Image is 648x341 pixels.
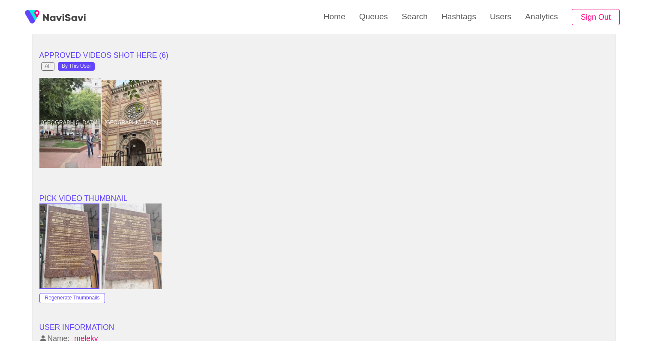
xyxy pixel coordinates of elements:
[572,9,620,26] button: Sign Out
[39,193,609,203] li: PICK VIDEO THUMBNAIL
[21,6,43,28] img: fireSpot
[102,80,164,166] a: [GEOGRAPHIC_DATA]Budapest
[39,50,609,60] li: APPROVED VIDEOS SHOT HERE ( 6 )
[62,63,91,69] div: By This User
[39,322,609,332] li: USER INFORMATION
[43,13,86,21] img: fireSpot
[45,63,51,69] div: All
[40,204,99,288] img: Budapest thumbnail 1
[39,80,102,166] a: [GEOGRAPHIC_DATA]Budapest
[39,293,105,303] button: Regenerate Thumbnails
[102,203,162,289] img: Budapest thumbnail 2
